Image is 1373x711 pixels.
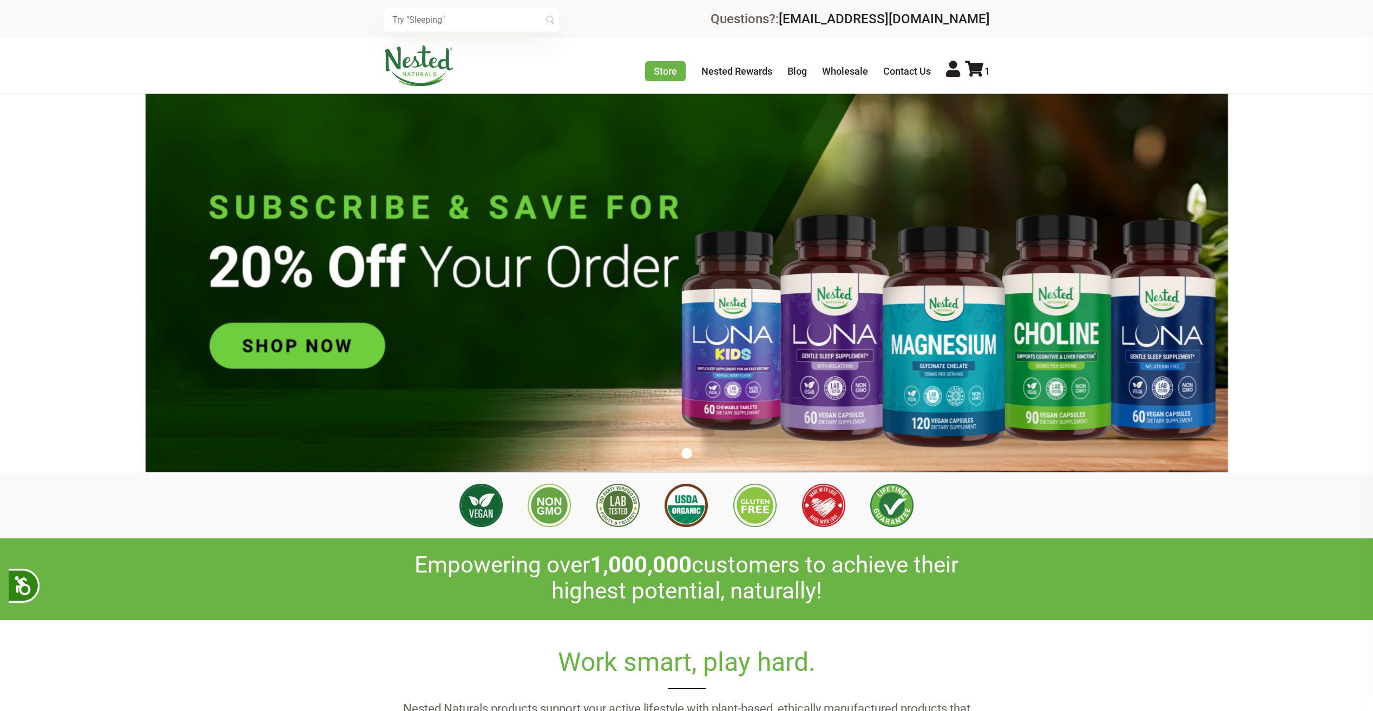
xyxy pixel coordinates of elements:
[787,65,807,77] a: Blog
[965,65,990,77] a: 1
[459,484,503,527] img: Vegan
[701,65,772,77] a: Nested Rewards
[779,11,990,27] a: [EMAIL_ADDRESS][DOMAIN_NAME]
[711,12,990,25] div: Questions?:
[596,484,640,527] img: 3rd Party Lab Tested
[384,45,454,87] img: Nested Naturals
[146,94,1228,472] img: Untitled_design_76.png
[384,552,990,604] h2: Empowering over customers to achieve their highest potential, naturally!
[665,484,708,527] img: USDA Organic
[645,61,686,81] a: Store
[870,484,914,527] img: Lifetime Guarantee
[590,551,692,578] span: 1,000,000
[802,484,845,527] img: Made with Love
[984,65,990,77] span: 1
[822,65,868,77] a: Wholesale
[528,484,571,527] img: Non GMO
[681,448,692,459] button: 1 of 1
[733,484,777,527] img: Gluten Free
[883,65,931,77] a: Contact Us
[384,8,559,32] input: Try "Sleeping"
[384,647,990,688] h2: Work smart, play hard.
